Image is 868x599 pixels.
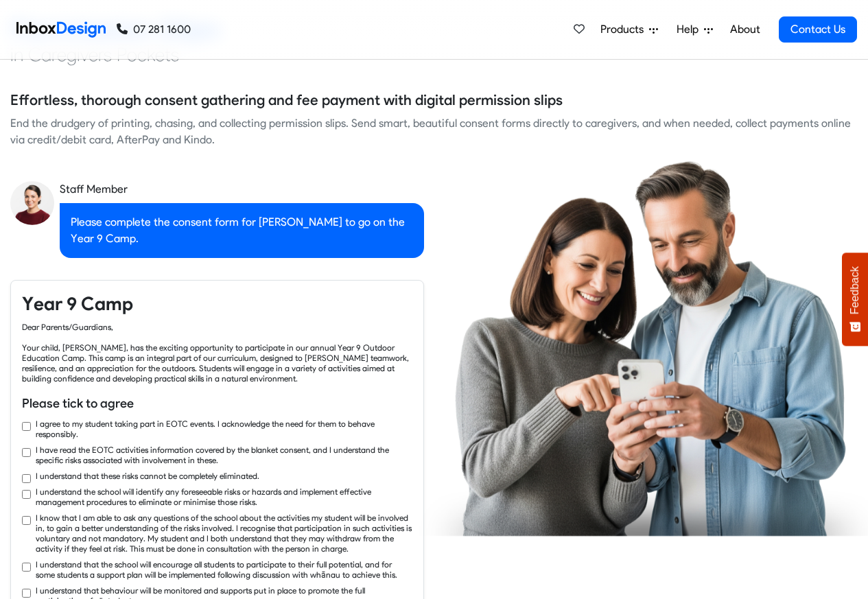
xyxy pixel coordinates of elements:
div: Staff Member [60,181,424,198]
img: staff_avatar.png [10,181,54,225]
h6: Please tick to agree [22,395,412,412]
label: I understand the school will identify any foreseeable risks or hazards and implement effective ma... [36,486,412,507]
label: I understand that these risks cannot be completely eliminated. [36,471,259,481]
h5: Effortless, thorough consent gathering and fee payment with digital permission slips [10,90,563,110]
a: Contact Us [779,16,857,43]
div: Please complete the consent form for [PERSON_NAME] to go on the Year 9 Camp. [60,203,424,258]
div: Dear Parents/Guardians, Your child, [PERSON_NAME], has the exciting opportunity to participate in... [22,322,412,384]
a: About [726,16,764,43]
label: I have read the EOTC activities information covered by the blanket consent, and I understand the ... [36,445,412,465]
label: I know that I am able to ask any questions of the school about the activities my student will be ... [36,513,412,554]
span: Help [677,21,704,38]
button: Feedback - Show survey [842,252,868,346]
label: I agree to my student taking part in EOTC events. I acknowledge the need for them to behave respo... [36,419,412,439]
a: Help [671,16,718,43]
label: I understand that the school will encourage all students to participate to their full potential, ... [36,559,412,580]
div: End the drudgery of printing, chasing, and collecting permission slips. Send smart, beautiful con... [10,115,858,148]
h4: Year 9 Camp [22,292,412,316]
a: 07 281 1600 [117,21,191,38]
a: Products [595,16,664,43]
span: Products [600,21,649,38]
span: Feedback [849,266,861,314]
